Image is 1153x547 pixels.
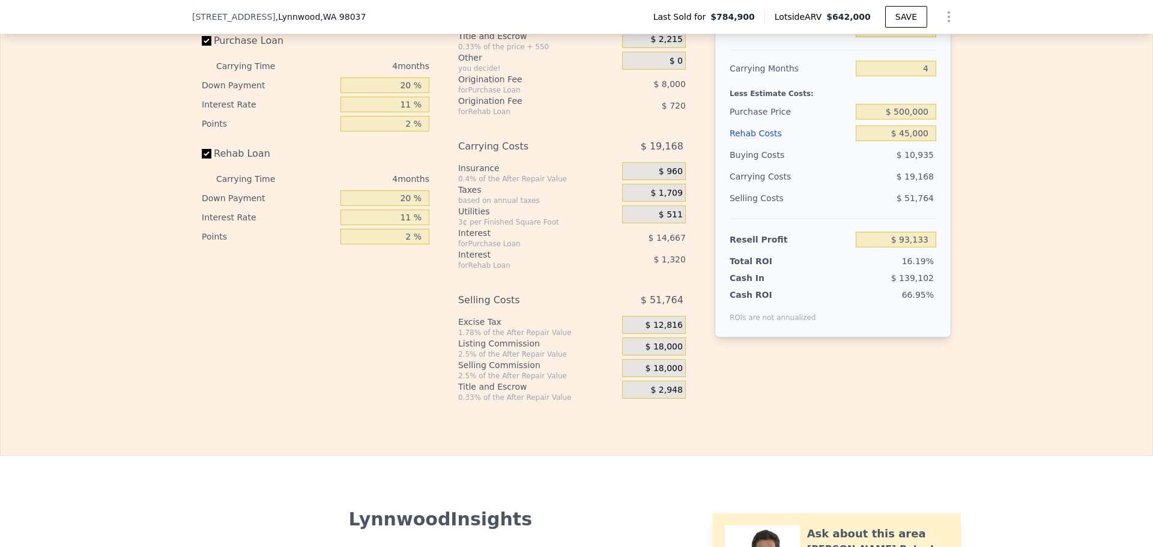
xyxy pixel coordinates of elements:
[641,289,683,311] span: $ 51,764
[276,11,366,23] span: , Lynnwood
[730,229,851,250] div: Resell Profit
[885,6,927,28] button: SAVE
[202,227,336,246] div: Points
[730,166,805,187] div: Carrying Costs
[458,381,617,393] div: Title and Escrow
[202,208,336,227] div: Interest Rate
[299,56,429,76] div: 4 months
[299,169,429,189] div: 4 months
[650,385,682,396] span: $ 2,948
[897,172,934,181] span: $ 19,168
[458,64,617,73] div: you decide!
[458,239,592,249] div: for Purchase Loan
[202,189,336,208] div: Down Payment
[458,52,617,64] div: Other
[458,316,617,328] div: Excise Tax
[202,95,336,114] div: Interest Rate
[670,56,683,67] span: $ 0
[216,56,294,76] div: Carrying Time
[458,42,617,52] div: 0.33% of the price + 550
[937,5,961,29] button: Show Options
[458,174,617,184] div: 0.4% of the After Repair Value
[730,79,936,101] div: Less Estimate Costs:
[202,149,211,159] input: Rehab Loan
[458,205,617,217] div: Utilities
[216,169,294,189] div: Carrying Time
[641,136,683,157] span: $ 19,168
[458,359,617,371] div: Selling Commission
[902,256,934,266] span: 16.19%
[458,85,592,95] div: for Purchase Loan
[649,233,686,243] span: $ 14,667
[458,371,617,381] div: 2.5% of the After Repair Value
[902,290,934,300] span: 66.95%
[659,210,683,220] span: $ 511
[646,363,683,374] span: $ 18,000
[458,337,617,349] div: Listing Commission
[202,30,336,52] label: Purchase Loan
[730,122,851,144] div: Rehab Costs
[192,11,276,23] span: [STREET_ADDRESS]
[653,79,685,89] span: $ 8,000
[458,107,592,116] div: for Rehab Loan
[897,150,934,160] span: $ 10,935
[202,76,336,95] div: Down Payment
[458,217,617,227] div: 3¢ per Finished Square Foot
[458,136,592,157] div: Carrying Costs
[458,30,617,42] div: Title and Escrow
[730,255,805,267] div: Total ROI
[458,349,617,359] div: 2.5% of the After Repair Value
[458,393,617,402] div: 0.33% of the After Repair Value
[662,101,686,110] span: $ 720
[646,342,683,352] span: $ 18,000
[202,114,336,133] div: Points
[646,320,683,331] span: $ 12,816
[730,301,816,322] div: ROIs are not annualized
[458,249,592,261] div: Interest
[653,255,685,264] span: $ 1,320
[730,289,816,301] div: Cash ROI
[730,144,851,166] div: Buying Costs
[458,196,617,205] div: based on annual taxes
[458,261,592,270] div: for Rehab Loan
[320,12,366,22] span: , WA 98037
[891,273,934,283] span: $ 139,102
[653,11,711,23] span: Last Sold for
[775,11,826,23] span: Lotside ARV
[458,95,592,107] div: Origination Fee
[458,184,617,196] div: Taxes
[710,11,755,23] span: $784,900
[458,73,592,85] div: Origination Fee
[659,166,683,177] span: $ 960
[202,143,336,165] label: Rehab Loan
[730,272,805,284] div: Cash In
[730,101,851,122] div: Purchase Price
[458,328,617,337] div: 1.78% of the After Repair Value
[458,289,592,311] div: Selling Costs
[202,509,679,530] div: Lynnwood Insights
[650,188,682,199] span: $ 1,709
[458,162,617,174] div: Insurance
[807,525,926,542] div: Ask about this area
[458,227,592,239] div: Interest
[730,58,851,79] div: Carrying Months
[826,12,871,22] span: $642,000
[730,187,851,209] div: Selling Costs
[897,193,934,203] span: $ 51,764
[202,36,211,46] input: Purchase Loan
[650,34,682,45] span: $ 2,215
